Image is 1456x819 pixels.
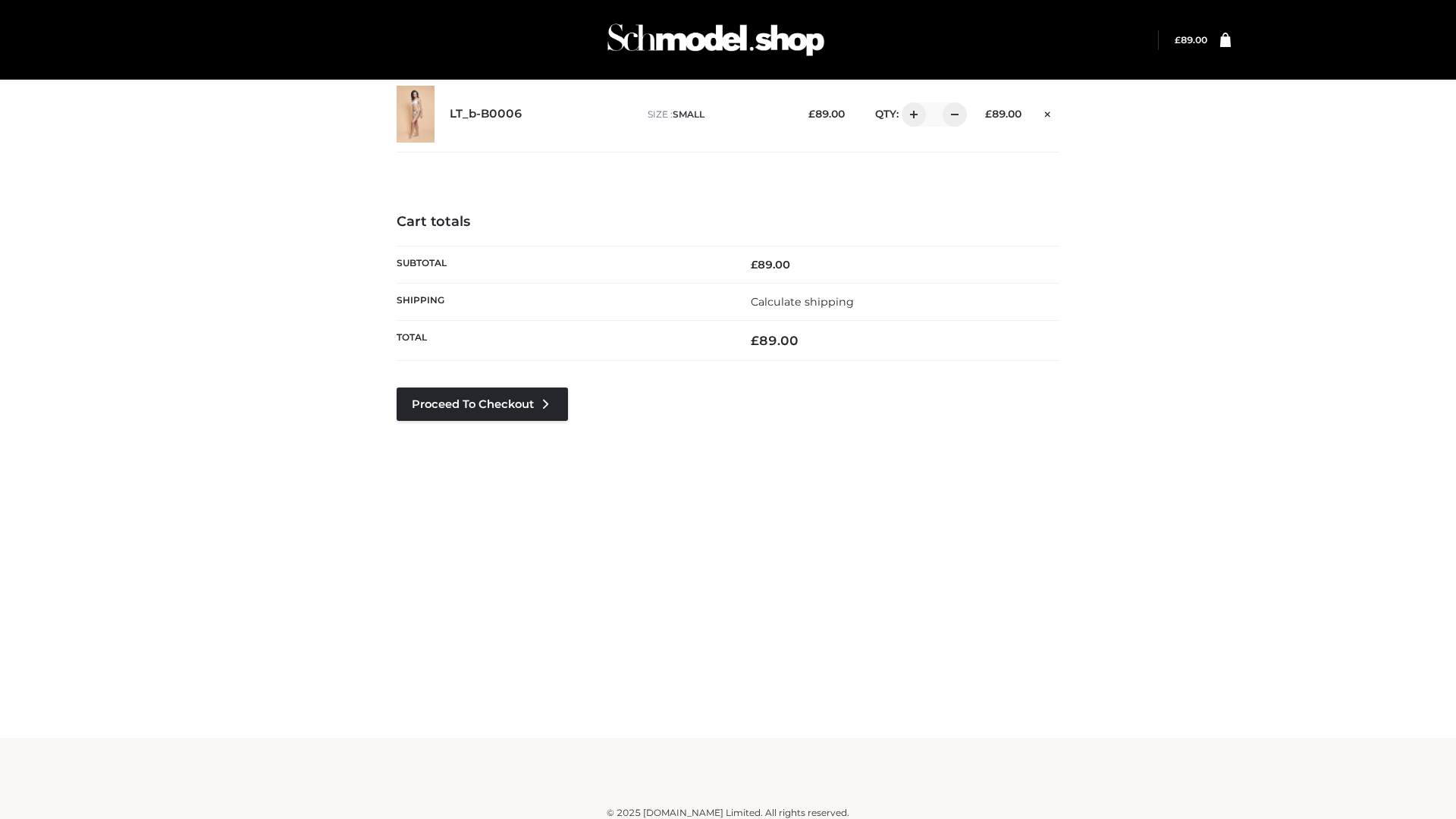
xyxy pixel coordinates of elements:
span: £ [751,333,759,348]
a: Proceed to Checkout [397,388,568,421]
span: £ [751,258,758,271]
bdi: 89.00 [808,108,845,120]
p: size : [648,108,785,121]
bdi: 89.00 [985,108,1021,120]
a: Calculate shipping [751,295,854,309]
a: £89.00 [1175,34,1207,45]
img: Schmodel Admin 964 [602,10,830,70]
span: SMALL [673,108,704,120]
span: £ [808,108,815,120]
span: £ [985,108,992,120]
a: Remove this item [1037,102,1059,122]
span: £ [1175,34,1181,45]
bdi: 89.00 [751,258,790,271]
bdi: 89.00 [1175,34,1207,45]
h4: Cart totals [397,214,1059,231]
bdi: 89.00 [751,333,799,348]
div: QTY: [860,102,962,127]
th: Shipping [397,283,728,320]
th: Subtotal [397,246,728,283]
th: Total [397,321,728,361]
a: LT_b-B0006 [450,107,522,121]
